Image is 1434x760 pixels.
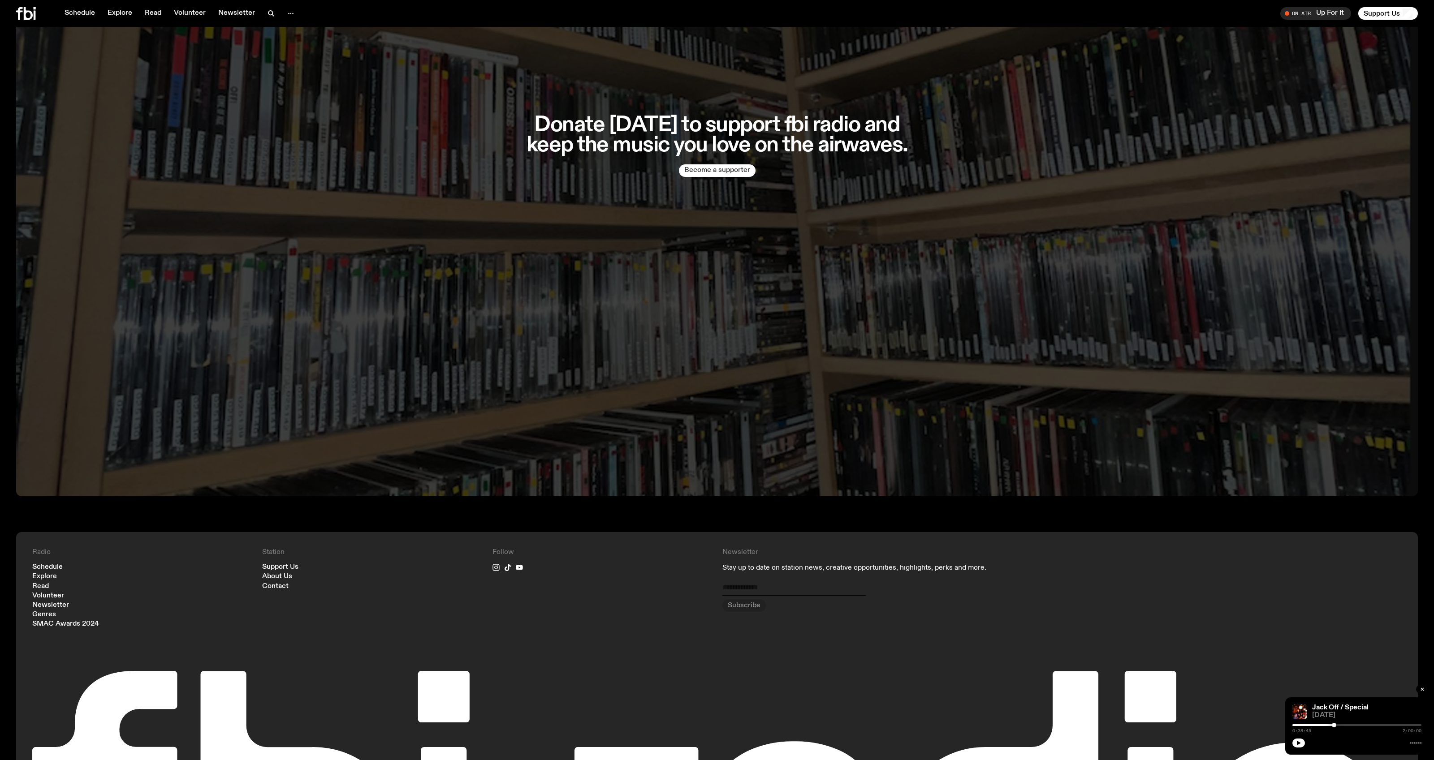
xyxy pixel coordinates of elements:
[262,583,289,590] a: Contact
[1312,712,1421,719] span: [DATE]
[213,7,260,20] a: Newsletter
[722,599,766,612] button: Subscribe
[32,583,49,590] a: Read
[59,7,100,20] a: Schedule
[722,564,1172,572] p: Stay up to date on station news, creative opportunities, highlights, perks and more.
[32,573,57,580] a: Explore
[722,548,1172,557] h4: Newsletter
[32,602,69,609] a: Newsletter
[139,7,167,20] a: Read
[262,548,481,557] h4: Station
[32,611,56,618] a: Genres
[262,573,292,580] a: About Us
[516,115,918,155] h2: Donate [DATE] to support fbi radio and keep the music you love on the airwaves.
[32,548,251,557] h4: Radio
[102,7,138,20] a: Explore
[1312,704,1369,711] a: Jack Off / Special
[262,564,298,571] a: Support Us
[32,621,99,627] a: SMAC Awards 2024
[679,164,756,177] button: Become a supporter
[1358,7,1418,20] button: Support Us
[32,593,64,599] a: Volunteer
[32,564,63,571] a: Schedule
[1280,7,1351,20] button: On AirUp For It
[1292,729,1311,733] span: 0:38:45
[1364,9,1400,17] span: Support Us
[492,548,712,557] h4: Follow
[1403,729,1421,733] span: 2:00:00
[168,7,211,20] a: Volunteer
